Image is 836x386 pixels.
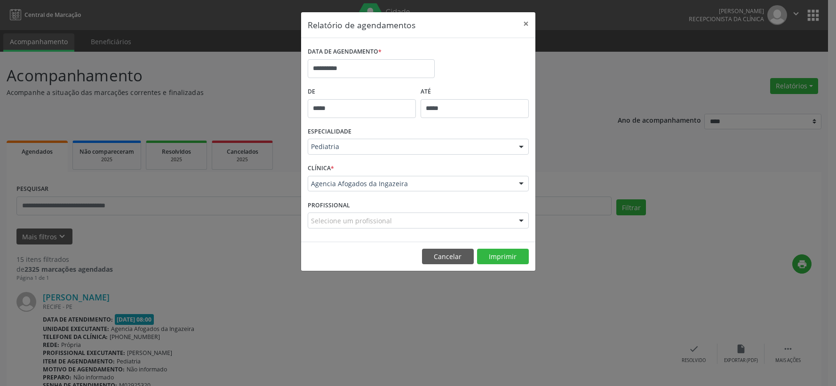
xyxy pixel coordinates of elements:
[477,249,529,265] button: Imprimir
[308,19,415,31] h5: Relatório de agendamentos
[421,85,529,99] label: ATÉ
[308,198,350,213] label: PROFISSIONAL
[308,45,382,59] label: DATA DE AGENDAMENTO
[311,216,392,226] span: Selecione um profissional
[311,179,510,189] span: Agencia Afogados da Ingazeira
[311,142,510,151] span: Pediatria
[308,161,334,176] label: CLÍNICA
[422,249,474,265] button: Cancelar
[308,125,351,139] label: ESPECIALIDADE
[308,85,416,99] label: De
[517,12,535,35] button: Close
